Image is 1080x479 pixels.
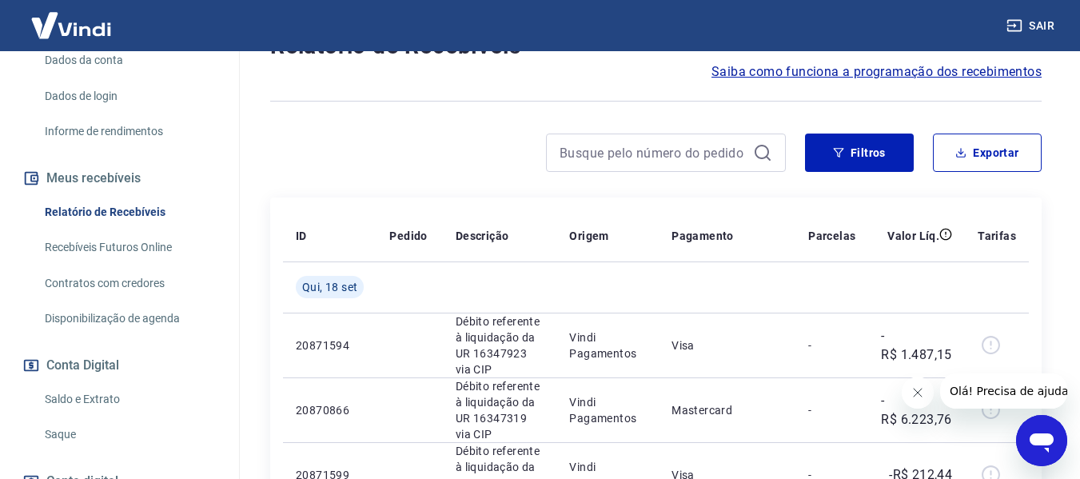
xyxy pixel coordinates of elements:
[808,402,855,418] p: -
[19,348,220,383] button: Conta Digital
[569,394,646,426] p: Vindi Pagamentos
[38,196,220,229] a: Relatório de Recebíveis
[569,228,608,244] p: Origem
[887,228,939,244] p: Valor Líq.
[881,326,952,365] p: -R$ 1.487,15
[940,373,1067,409] iframe: Mensagem da empresa
[456,228,509,244] p: Descrição
[38,302,220,335] a: Disponibilização de agenda
[1016,415,1067,466] iframe: Botão para abrir a janela de mensagens
[569,329,646,361] p: Vindi Pagamentos
[1003,11,1061,41] button: Sair
[902,377,934,409] iframe: Fechar mensagem
[456,313,544,377] p: Débito referente à liquidação da UR 16347923 via CIP
[38,383,220,416] a: Saldo e Extrato
[805,134,914,172] button: Filtros
[672,402,783,418] p: Mastercard
[296,228,307,244] p: ID
[672,337,783,353] p: Visa
[296,402,364,418] p: 20870866
[456,378,544,442] p: Débito referente à liquidação da UR 16347319 via CIP
[38,44,220,77] a: Dados da conta
[38,231,220,264] a: Recebíveis Futuros Online
[808,228,855,244] p: Parcelas
[38,115,220,148] a: Informe de rendimentos
[38,418,220,451] a: Saque
[296,337,364,353] p: 20871594
[19,1,123,50] img: Vindi
[302,279,357,295] span: Qui, 18 set
[19,161,220,196] button: Meus recebíveis
[38,80,220,113] a: Dados de login
[711,62,1042,82] a: Saiba como funciona a programação dos recebimentos
[10,11,134,24] span: Olá! Precisa de ajuda?
[881,391,952,429] p: -R$ 6.223,76
[560,141,747,165] input: Busque pelo número do pedido
[808,337,855,353] p: -
[389,228,427,244] p: Pedido
[38,267,220,300] a: Contratos com credores
[672,228,734,244] p: Pagamento
[933,134,1042,172] button: Exportar
[978,228,1016,244] p: Tarifas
